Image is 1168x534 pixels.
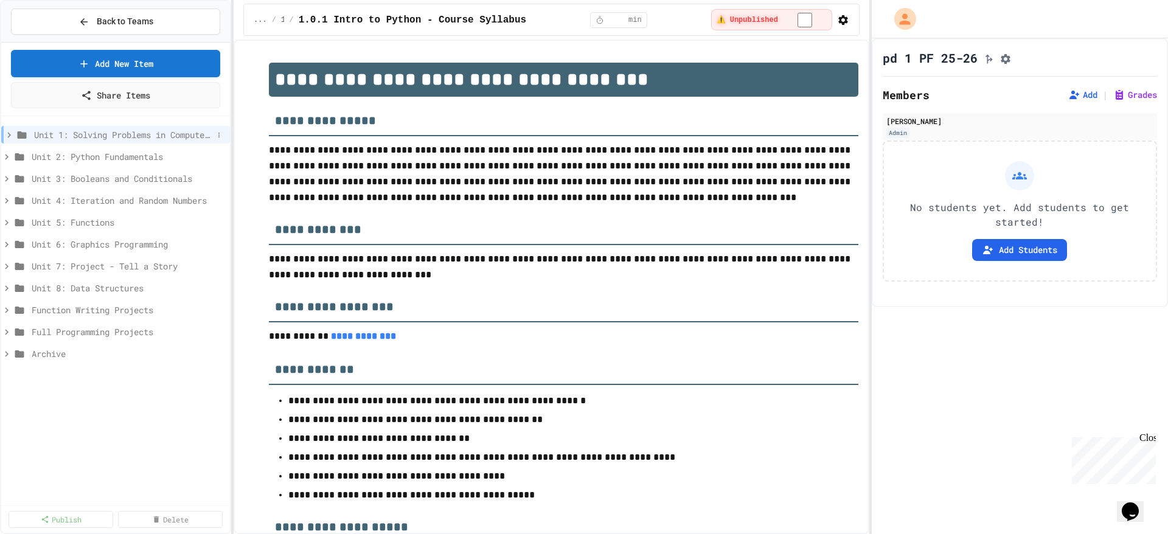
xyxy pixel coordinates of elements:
[1102,88,1108,102] span: |
[32,172,225,185] span: Unit 3: Booleans and Conditionals
[11,50,220,77] a: Add New Item
[982,50,995,65] button: Click to see fork details
[213,129,225,141] button: More options
[281,15,285,25] span: 1.0 Syllabus
[628,15,642,25] span: min
[1113,89,1157,101] button: Grades
[9,511,113,528] a: Publish
[886,116,1153,127] div: [PERSON_NAME]
[289,15,293,25] span: /
[886,128,909,138] div: Admin
[972,239,1067,261] button: Add Students
[97,15,153,28] span: Back to Teams
[11,9,220,35] button: Back to Teams
[1068,89,1097,101] button: Add
[711,9,832,30] div: ⚠️ Students cannot see this content! Click the toggle to publish it and make it visible to your c...
[883,49,978,66] h1: pd 1 PF 25-26
[894,200,1146,229] p: No students yet. Add students to get started!
[32,216,225,229] span: Unit 5: Functions
[999,50,1012,65] button: Assignment Settings
[118,511,223,528] a: Delete
[783,13,827,27] input: publish toggle
[883,86,930,103] h2: Members
[1117,485,1156,522] iframe: chat widget
[32,282,225,294] span: Unit 8: Data Structures
[881,5,919,33] div: My Account
[5,5,84,77] div: Chat with us now!Close
[32,260,225,272] span: Unit 7: Project - Tell a Story
[254,15,267,25] span: ...
[716,15,778,25] span: ⚠️ Unpublished
[32,238,225,251] span: Unit 6: Graphics Programming
[1067,432,1156,484] iframe: chat widget
[299,13,526,27] span: 1.0.1 Intro to Python - Course Syllabus
[32,347,225,360] span: Archive
[272,15,276,25] span: /
[34,128,213,141] span: Unit 1: Solving Problems in Computer Science
[32,194,225,207] span: Unit 4: Iteration and Random Numbers
[32,303,225,316] span: Function Writing Projects
[11,82,220,108] a: Share Items
[32,150,225,163] span: Unit 2: Python Fundamentals
[32,325,225,338] span: Full Programming Projects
